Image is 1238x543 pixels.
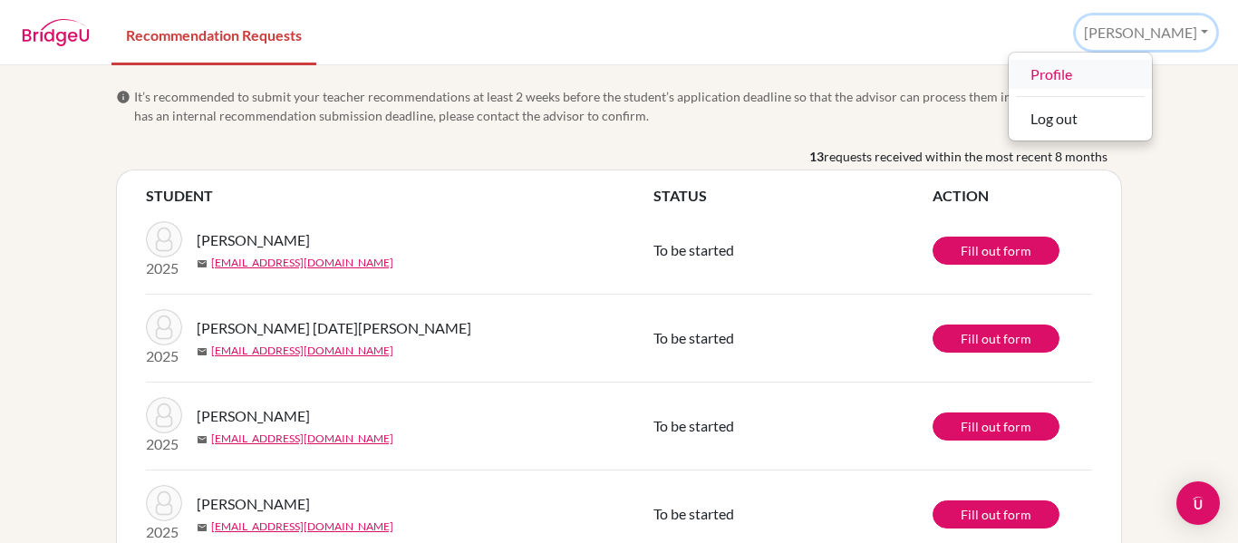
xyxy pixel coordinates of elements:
[197,522,208,533] span: mail
[933,412,1059,441] a: Fill out form
[933,185,1092,207] th: ACTION
[933,325,1059,353] a: Fill out form
[146,257,182,279] p: 2025
[146,521,182,543] p: 2025
[146,309,182,345] img: Sánchez Pascua, Hector Jose
[1008,52,1153,141] div: [PERSON_NAME]
[653,417,734,434] span: To be started
[146,433,182,455] p: 2025
[1009,104,1152,133] button: Log out
[653,185,933,207] th: STATUS
[211,343,393,359] a: [EMAIL_ADDRESS][DOMAIN_NAME]
[197,317,471,339] span: [PERSON_NAME] [DATE][PERSON_NAME]
[211,519,393,535] a: [EMAIL_ADDRESS][DOMAIN_NAME]
[933,237,1059,265] a: Fill out form
[1009,60,1152,89] a: Profile
[22,19,90,46] img: BridgeU logo
[146,397,182,433] img: Lopez, Josue
[146,345,182,367] p: 2025
[653,505,734,522] span: To be started
[134,87,1122,125] span: It’s recommended to submit your teacher recommendations at least 2 weeks before the student’s app...
[1176,481,1220,525] div: Open Intercom Messenger
[116,90,131,104] span: info
[146,485,182,521] img: Lopez, Josue
[653,329,734,346] span: To be started
[197,258,208,269] span: mail
[653,241,734,258] span: To be started
[197,346,208,357] span: mail
[824,147,1107,166] span: requests received within the most recent 8 months
[111,3,316,65] a: Recommendation Requests
[197,434,208,445] span: mail
[146,185,653,207] th: STUDENT
[809,147,824,166] b: 13
[146,221,182,257] img: Rodriguez, Rodrigo
[933,500,1059,528] a: Fill out form
[197,229,310,251] span: [PERSON_NAME]
[211,255,393,271] a: [EMAIL_ADDRESS][DOMAIN_NAME]
[197,405,310,427] span: [PERSON_NAME]
[197,493,310,515] span: [PERSON_NAME]
[1076,15,1216,50] button: [PERSON_NAME]
[211,431,393,447] a: [EMAIL_ADDRESS][DOMAIN_NAME]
